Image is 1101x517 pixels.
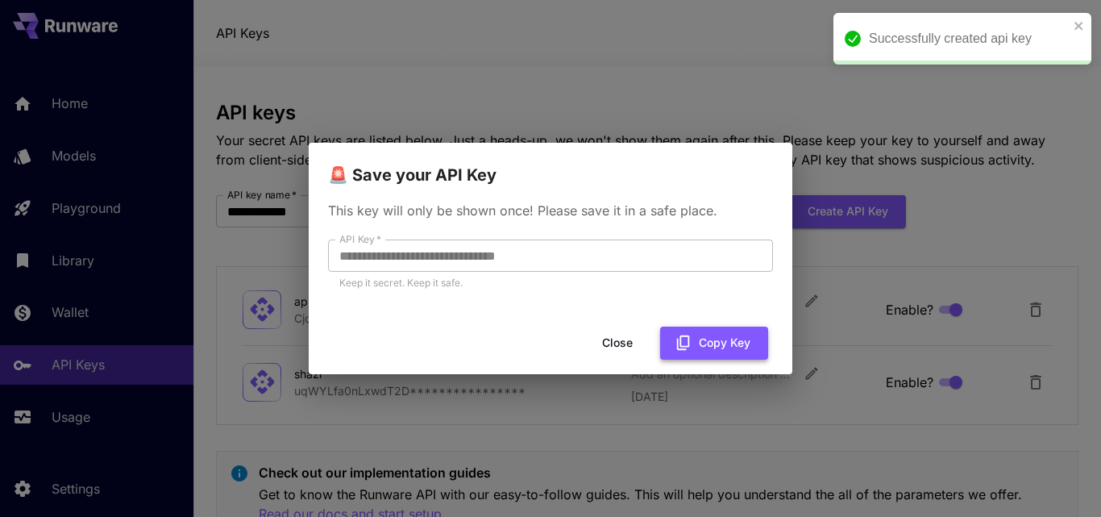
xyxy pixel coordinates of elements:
button: Copy Key [660,327,768,360]
button: close [1074,19,1085,32]
p: Keep it secret. Keep it safe. [339,275,762,291]
div: Successfully created api key [869,29,1069,48]
h2: 🚨 Save your API Key [309,143,792,188]
label: API Key [339,232,381,246]
p: This key will only be shown once! Please save it in a safe place. [328,201,773,220]
button: Close [581,327,654,360]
